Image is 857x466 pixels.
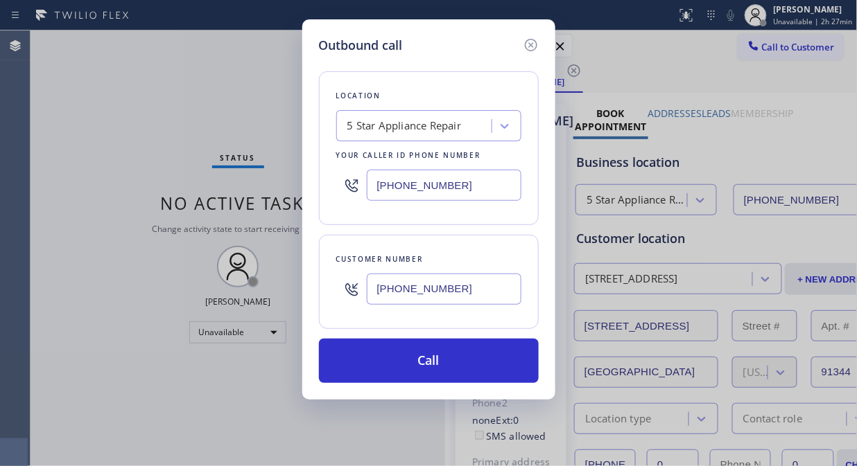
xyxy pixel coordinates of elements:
div: Customer number [336,252,521,267]
input: (123) 456-7890 [367,170,521,201]
div: Your caller id phone number [336,148,521,163]
div: 5 Star Appliance Repair [347,118,462,134]
button: Call [319,339,539,383]
div: Location [336,89,521,103]
input: (123) 456-7890 [367,274,521,305]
